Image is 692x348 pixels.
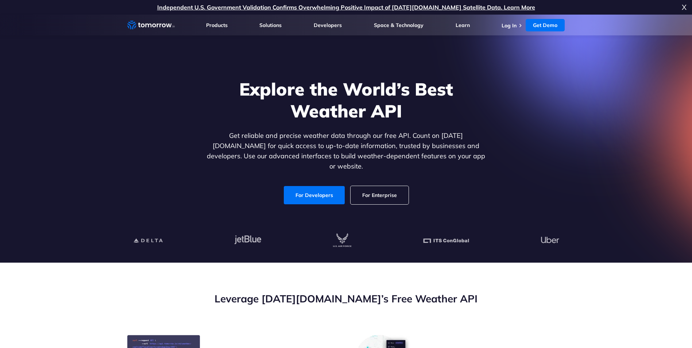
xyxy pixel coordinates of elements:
a: Log In [502,22,517,29]
h1: Explore the World’s Best Weather API [205,78,487,122]
h2: Leverage [DATE][DOMAIN_NAME]’s Free Weather API [127,292,565,306]
a: Home link [127,20,175,31]
p: Get reliable and precise weather data through our free API. Count on [DATE][DOMAIN_NAME] for quic... [205,131,487,171]
a: For Enterprise [351,186,409,204]
a: Solutions [259,22,282,28]
a: Independent U.S. Government Validation Confirms Overwhelming Positive Impact of [DATE][DOMAIN_NAM... [157,4,535,11]
a: Products [206,22,228,28]
a: Learn [456,22,470,28]
a: Developers [314,22,342,28]
a: Get Demo [526,19,565,31]
a: For Developers [284,186,345,204]
a: Space & Technology [374,22,424,28]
